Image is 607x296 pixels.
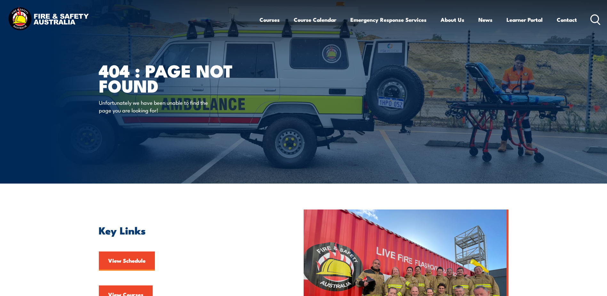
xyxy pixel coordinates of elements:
[99,99,216,114] p: Unfortunately we have been unable to find the page you are looking for!
[294,11,336,28] a: Course Calendar
[260,11,280,28] a: Courses
[99,63,257,93] h1: 404 : Page Not Found
[507,11,543,28] a: Learner Portal
[99,226,274,234] h2: Key Links
[557,11,577,28] a: Contact
[350,11,427,28] a: Emergency Response Services
[478,11,492,28] a: News
[441,11,464,28] a: About Us
[99,251,155,271] a: View Schedule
